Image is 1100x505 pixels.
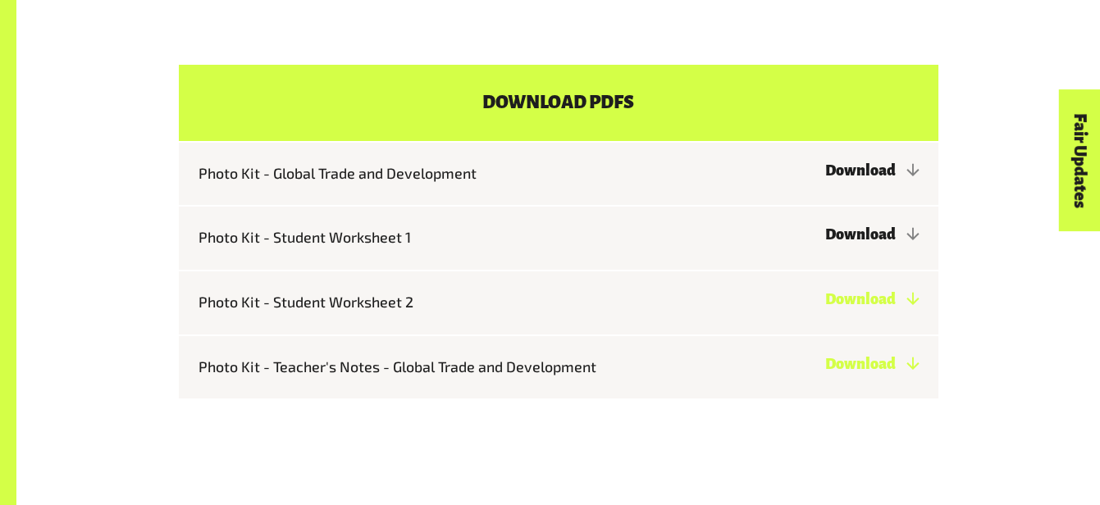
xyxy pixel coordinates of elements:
[825,291,918,307] a: Download
[825,356,918,372] a: Download
[825,162,918,179] a: Download
[825,226,918,243] a: Download
[179,65,938,141] h4: Download PDFs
